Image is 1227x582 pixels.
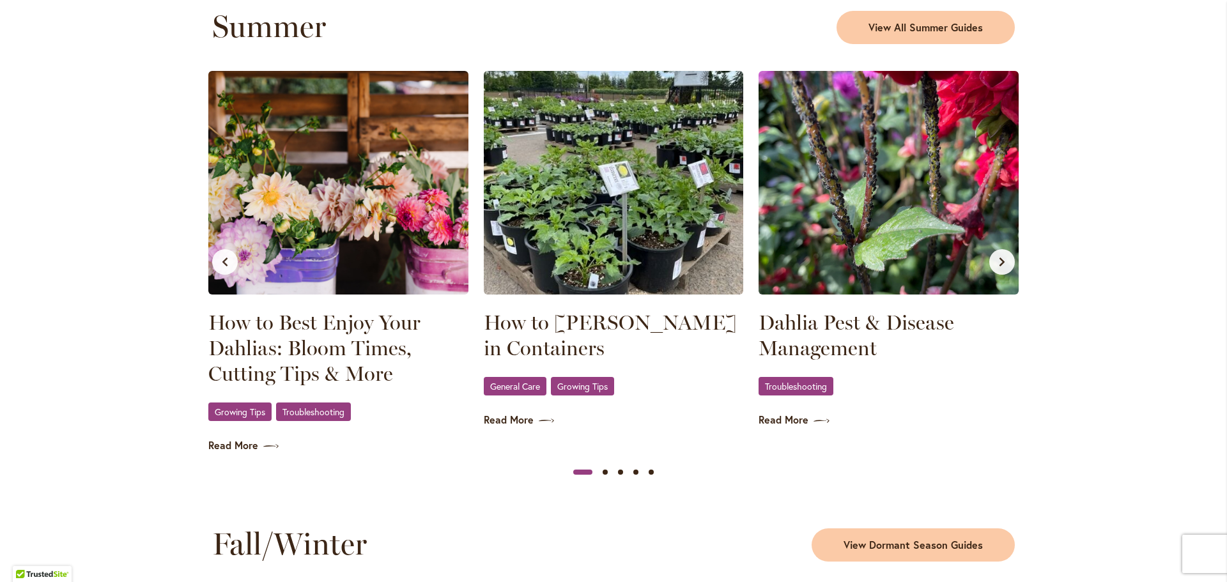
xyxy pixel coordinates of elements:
[282,408,344,416] span: Troubleshooting
[484,377,546,395] a: General Care
[484,310,744,361] a: How to [PERSON_NAME] in Containers
[613,464,628,480] button: Slide 3
[557,382,608,390] span: Growing Tips
[215,408,265,416] span: Growing Tips
[573,464,592,480] button: Slide 1
[208,438,468,453] a: Read More
[208,402,468,423] div: ,
[490,382,540,390] span: General Care
[551,377,614,395] a: Growing Tips
[765,382,827,390] span: Troubleshooting
[208,310,468,387] a: How to Best Enjoy Your Dahlias: Bloom Times, Cutting Tips & More
[208,402,272,421] a: Growing Tips
[868,20,983,35] span: View All Summer Guides
[628,464,644,480] button: Slide 4
[759,413,1019,427] a: Read More
[759,71,1019,295] img: DAHLIAS - APHIDS
[484,376,744,397] div: ,
[598,464,613,480] button: Slide 2
[276,402,351,421] a: Troubleshooting
[212,8,606,44] h2: Summer
[212,526,606,562] h2: Fall/Winter
[989,249,1015,275] button: Next slide
[484,413,744,427] a: Read More
[208,71,468,295] img: SID - DAHLIAS - BUCKETS
[212,249,238,275] button: Previous slide
[837,11,1015,44] a: View All Summer Guides
[812,528,1015,562] a: View Dormant Season Guides
[759,377,833,395] a: Troubleshooting
[644,464,659,480] button: Slide 5
[484,71,744,295] img: More Potted Dahlias!
[759,310,1019,361] a: Dahlia Pest & Disease Management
